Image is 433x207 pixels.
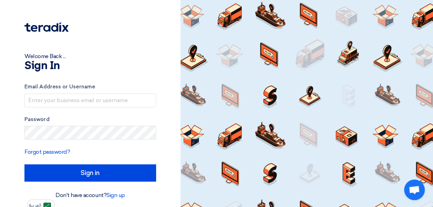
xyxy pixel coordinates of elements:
[24,191,156,199] div: Don't have account?
[24,116,156,123] label: Password
[106,192,125,198] a: Sign up
[24,61,156,72] h1: Sign In
[24,83,156,91] label: Email Address or Username
[24,52,156,61] div: Welcome Back ...
[404,179,425,200] a: Open chat
[24,22,69,32] img: Teradix logo
[24,149,70,155] a: Forgot password?
[24,164,156,182] input: Sign in
[24,94,156,107] input: Enter your business email or username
